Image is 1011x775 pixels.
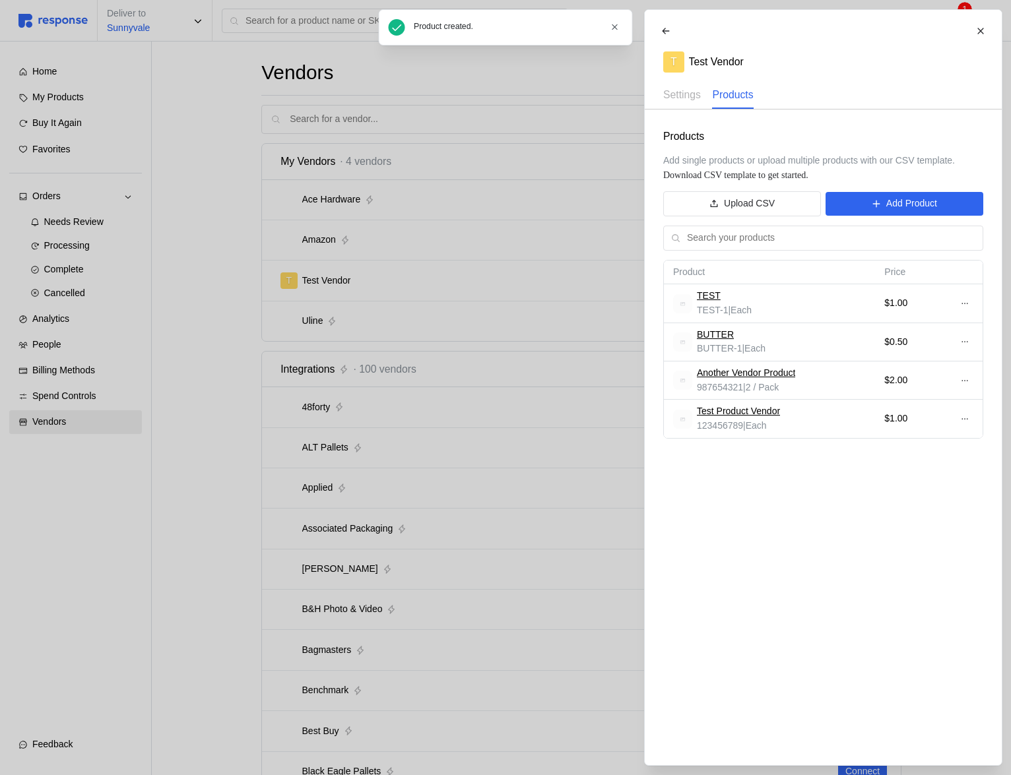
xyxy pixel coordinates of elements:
p: Add Product [886,197,936,211]
img: svg%3e [673,410,692,429]
a: Test Product Vendor [697,404,780,419]
span: | Each [743,420,767,431]
button: Upload CSV [663,191,821,216]
p: $1.00 [884,296,937,311]
img: svg%3e [673,371,692,390]
p: $1.00 [884,412,937,426]
p: Products [663,128,983,144]
p: Test Vendor [688,53,743,70]
p: Upload CSV [724,197,775,211]
a: Download CSV template to get started. [663,170,808,180]
a: Another Vendor Product [697,366,795,381]
p: $0.50 [884,335,937,350]
span: 123456789 [697,420,743,431]
span: | Each [742,343,766,354]
span: Add single products or upload multiple products with our CSV template. [663,155,955,166]
img: svg%3e [673,332,692,352]
div: Product created. [414,21,604,33]
p: T [670,53,676,70]
a: BUTTER [697,328,734,342]
span: BUTTER-1 [697,343,742,354]
p: $2.00 [884,373,937,388]
span: | Each [728,305,752,315]
input: Search your products [687,226,975,250]
p: Products [712,86,753,103]
p: Price [884,265,937,280]
span: | 2 / Pack [743,382,779,392]
p: Settings [663,86,701,103]
span: TEST-1 [697,305,728,315]
a: TEST [697,289,721,303]
button: Add Product [826,192,983,216]
span: 987654321 [697,382,743,392]
img: svg%3e [673,294,692,313]
p: Product [673,265,866,280]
